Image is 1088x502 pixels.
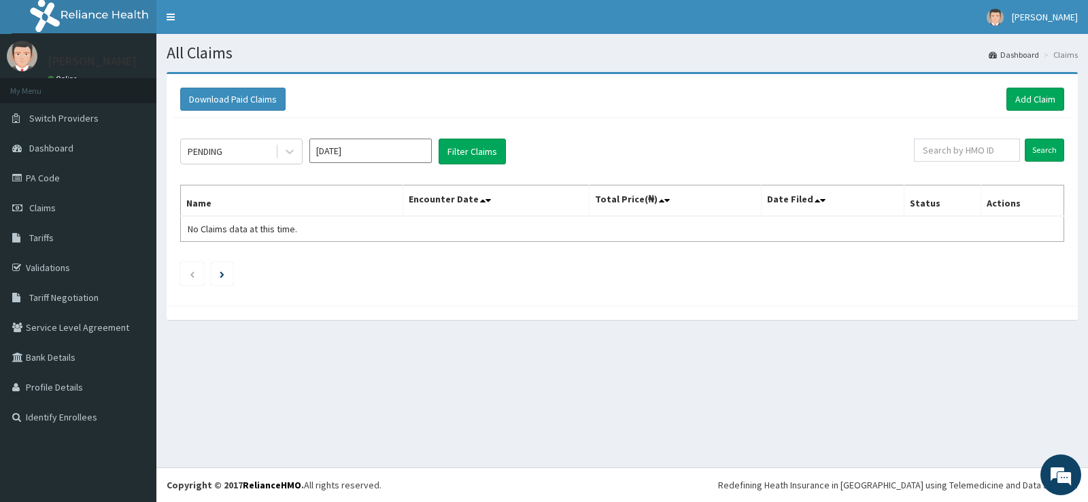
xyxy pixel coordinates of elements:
[181,185,403,217] th: Name
[981,185,1064,217] th: Actions
[1025,139,1064,162] input: Search
[7,41,37,71] img: User Image
[589,185,761,217] th: Total Price(₦)
[29,232,54,244] span: Tariffs
[220,268,224,280] a: Next page
[167,44,1078,62] h1: All Claims
[439,139,506,164] button: Filter Claims
[48,55,137,67] p: [PERSON_NAME]
[987,9,1004,26] img: User Image
[29,291,99,304] span: Tariff Negotiation
[29,142,73,154] span: Dashboard
[29,202,56,214] span: Claims
[762,185,904,217] th: Date Filed
[156,467,1088,502] footer: All rights reserved.
[29,112,99,124] span: Switch Providers
[1012,11,1078,23] span: [PERSON_NAME]
[1006,88,1064,111] a: Add Claim
[989,49,1039,60] a: Dashboard
[188,145,222,158] div: PENDING
[904,185,981,217] th: Status
[167,479,304,491] strong: Copyright © 2017 .
[48,74,80,84] a: Online
[1040,49,1078,60] li: Claims
[188,223,297,235] span: No Claims data at this time.
[309,139,432,163] input: Select Month and Year
[243,479,301,491] a: RelianceHMO
[403,185,589,217] th: Encounter Date
[914,139,1021,162] input: Search by HMO ID
[180,88,286,111] button: Download Paid Claims
[189,268,195,280] a: Previous page
[718,478,1078,492] div: Redefining Heath Insurance in [GEOGRAPHIC_DATA] using Telemedicine and Data Science!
